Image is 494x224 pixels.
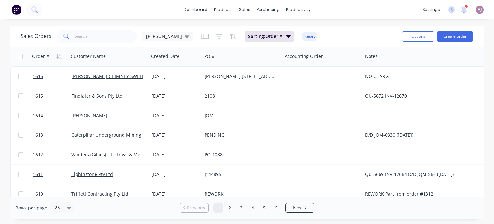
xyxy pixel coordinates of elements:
a: Caterpillar Underground Mining Pty Ltd [71,132,157,138]
div: D/D JQM-0330 ([DATE]) [365,132,482,138]
div: products [211,5,236,15]
div: productivity [283,5,314,15]
div: [DATE] [151,112,199,119]
a: 1616 [33,67,71,86]
div: PO # [204,53,215,60]
button: Create order [437,31,473,42]
img: Factory [12,5,21,15]
span: Rows per page [15,205,47,211]
a: Vanders (Gillies) Ute Trays & Metal Works [71,151,160,158]
div: REWORK [205,191,276,197]
div: Customer Name [71,53,106,60]
a: Page 3 [236,203,246,213]
span: 1613 [33,132,43,138]
div: PO-1088 [205,151,276,158]
div: QU-5669 INV-12664 D/D JQM-566 ([DATE]) [365,171,482,178]
ul: Pagination [177,203,317,213]
div: settings [419,5,443,15]
span: 1615 [33,93,43,99]
span: 1612 [33,151,43,158]
div: 2108 [205,93,276,99]
a: 1615 [33,86,71,106]
span: 1611 [33,171,43,178]
a: Triffett Contracting Pty Ltd [71,191,128,197]
div: Accounting Order # [285,53,327,60]
div: Notes [365,53,378,60]
a: Next page [286,205,314,211]
a: dashboard [180,5,211,15]
a: Previous page [180,205,208,211]
a: Page 2 [225,203,234,213]
a: Page 5 [260,203,269,213]
div: [DATE] [151,151,199,158]
a: Page 6 [271,203,281,213]
span: 1610 [33,191,43,197]
div: Created Date [151,53,179,60]
button: Options [402,31,434,42]
div: [PERSON_NAME] [STREET_ADDRESS] [205,73,276,80]
div: PENDING [205,132,276,138]
a: 1612 [33,145,71,164]
div: [DATE] [151,73,199,80]
input: Search... [75,30,137,43]
div: [DATE] [151,132,199,138]
button: Reset [302,32,317,41]
a: 1611 [33,165,71,184]
span: Previous [187,205,205,211]
div: [DATE] [151,191,199,197]
div: QU-5672 INV-12670 [365,93,482,99]
div: J144895 [205,171,276,178]
a: Findlater & Sons Pty Ltd [71,93,123,99]
a: 1614 [33,106,71,125]
a: Elphinstone Pty Ltd [71,171,113,177]
a: Page 4 [248,203,258,213]
div: purchasing [253,5,283,15]
span: 1614 [33,112,43,119]
h1: Sales Orders [21,33,51,39]
div: [DATE] [151,93,199,99]
a: [PERSON_NAME] [71,112,107,119]
a: Page 1 is your current page [213,203,223,213]
span: [PERSON_NAME] [146,33,182,40]
a: 1610 [33,184,71,204]
div: JQM [205,112,276,119]
div: Order # [32,53,49,60]
button: Sorting:Order # [245,31,294,42]
div: REWORK Part from order #1312 [365,191,482,197]
span: Next [293,205,303,211]
div: NO CHARGE [365,73,482,80]
span: Sorting: Order # [248,33,282,40]
a: [PERSON_NAME] CHIMNEY SWEEPS [71,73,147,79]
span: AJ [478,7,482,13]
div: sales [236,5,253,15]
span: 1616 [33,73,43,80]
a: 1613 [33,125,71,145]
div: [DATE] [151,171,199,178]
